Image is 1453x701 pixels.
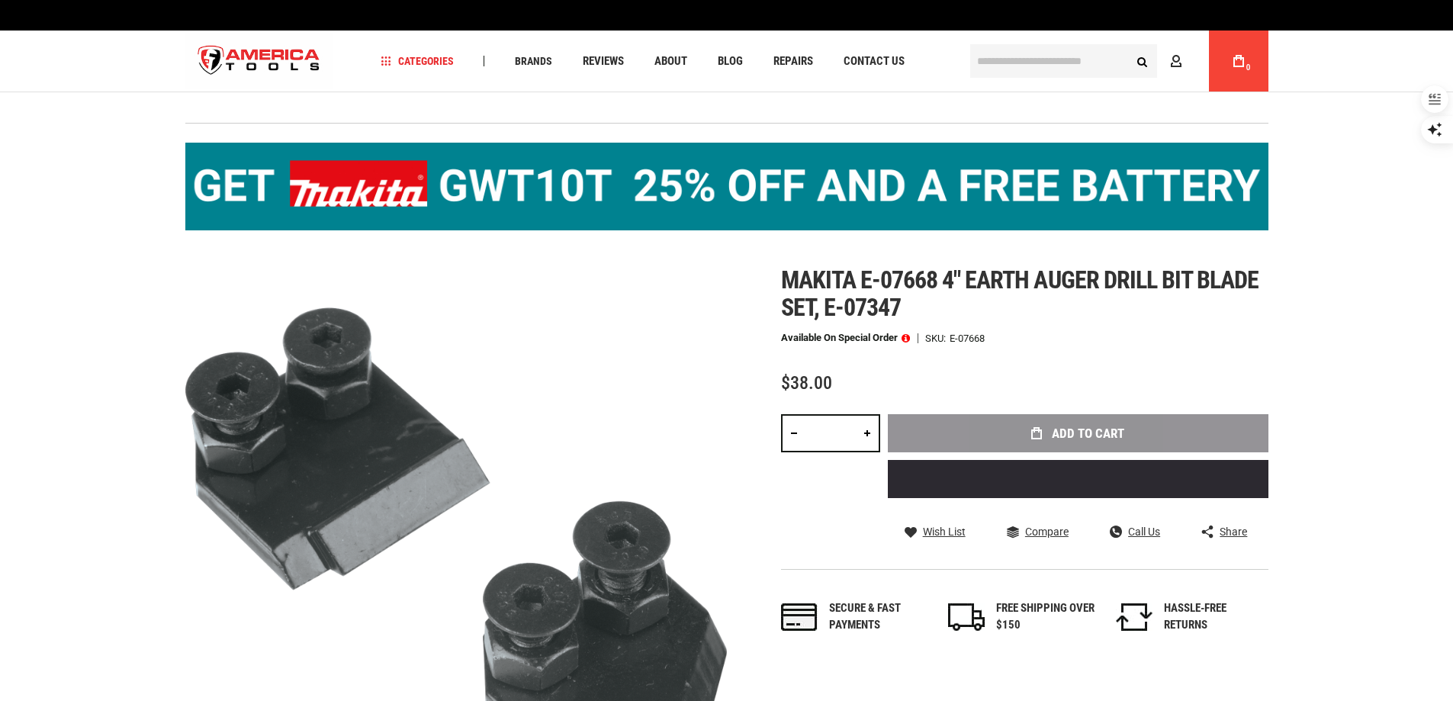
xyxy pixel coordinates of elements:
span: Contact Us [844,56,905,67]
a: store logo [185,33,333,90]
div: FREE SHIPPING OVER $150 [996,600,1095,633]
span: Call Us [1128,526,1160,537]
span: Wish List [923,526,966,537]
a: Repairs [767,51,820,72]
span: Blog [718,56,743,67]
div: Secure & fast payments [829,600,928,633]
img: payments [781,603,818,631]
img: shipping [948,603,985,631]
a: Reviews [576,51,631,72]
strong: SKU [925,333,950,343]
span: Compare [1025,526,1069,537]
img: returns [1116,603,1152,631]
div: E-07668 [950,333,985,343]
span: Repairs [773,56,813,67]
div: HASSLE-FREE RETURNS [1164,600,1263,633]
span: $38.00 [781,372,832,394]
p: Available on Special Order [781,333,910,343]
span: Brands [515,56,552,66]
span: About [654,56,687,67]
span: Makita e-07668 4" earth auger drill bit blade set, e-07347 [781,265,1259,322]
span: Categories [381,56,454,66]
a: Call Us [1110,525,1160,539]
a: Blog [711,51,750,72]
a: Compare [1007,525,1069,539]
button: Search [1128,47,1157,76]
a: Categories [374,51,461,72]
span: Share [1220,526,1247,537]
img: BOGO: Buy the Makita® XGT IMpact Wrench (GWT10T), get the BL4040 4ah Battery FREE! [185,143,1268,230]
a: Contact Us [837,51,911,72]
span: 0 [1246,63,1251,72]
a: Wish List [905,525,966,539]
a: Brands [508,51,559,72]
img: America Tools [185,33,333,90]
span: Reviews [583,56,624,67]
a: 0 [1224,31,1253,92]
a: About [648,51,694,72]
